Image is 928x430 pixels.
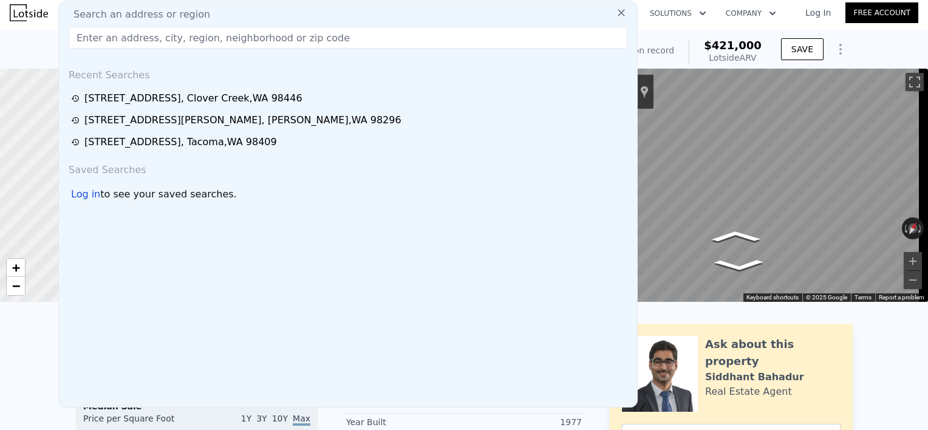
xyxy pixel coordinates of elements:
[902,217,909,239] button: Rotate counterclockwise
[556,69,928,302] div: Map
[241,414,251,423] span: 1Y
[716,2,786,24] button: Company
[346,416,464,428] div: Year Built
[256,414,267,423] span: 3Y
[556,69,928,302] div: Street View
[806,294,847,301] span: © 2025 Google
[71,187,100,202] div: Log in
[705,370,804,384] div: Siddhant Bahadur
[71,135,629,149] a: [STREET_ADDRESS], Tacoma,WA 98409
[845,2,918,23] a: Free Account
[7,259,25,277] a: Zoom in
[828,37,853,61] button: Show Options
[701,256,776,275] path: Go Southeast, 38th Ave E
[71,91,629,106] a: [STREET_ADDRESS], Clover Creek,WA 98446
[12,260,20,275] span: +
[71,113,629,128] a: [STREET_ADDRESS][PERSON_NAME], [PERSON_NAME],WA 98296
[69,27,627,49] input: Enter an address, city, region, neighborhood or zip code
[64,58,632,87] div: Recent Searches
[855,294,872,301] a: Terms (opens in new tab)
[791,7,845,19] a: Log In
[100,187,236,202] span: to see your saved searches.
[698,227,773,245] path: Go Northwest, 38th Ave E
[705,336,841,370] div: Ask about this property
[64,153,632,182] div: Saved Searches
[64,7,210,22] span: Search an address or region
[918,217,924,239] button: Rotate clockwise
[640,2,716,24] button: Solutions
[906,73,924,91] button: Toggle fullscreen view
[10,4,48,21] img: Lotside
[879,294,924,301] a: Report a problem
[904,252,922,270] button: Zoom in
[704,39,762,52] span: $421,000
[12,278,20,293] span: −
[903,217,922,241] button: Reset the view
[746,293,799,302] button: Keyboard shortcuts
[704,52,762,64] div: Lotside ARV
[272,414,288,423] span: 10Y
[84,135,277,149] div: [STREET_ADDRESS] , Tacoma , WA 98409
[84,91,302,106] div: [STREET_ADDRESS] , Clover Creek , WA 98446
[904,271,922,289] button: Zoom out
[705,384,792,399] div: Real Estate Agent
[781,38,824,60] button: SAVE
[293,414,310,426] span: Max
[640,85,649,98] a: Show location on map
[7,277,25,295] a: Zoom out
[464,416,582,428] div: 1977
[84,113,401,128] div: [STREET_ADDRESS][PERSON_NAME] , [PERSON_NAME] , WA 98296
